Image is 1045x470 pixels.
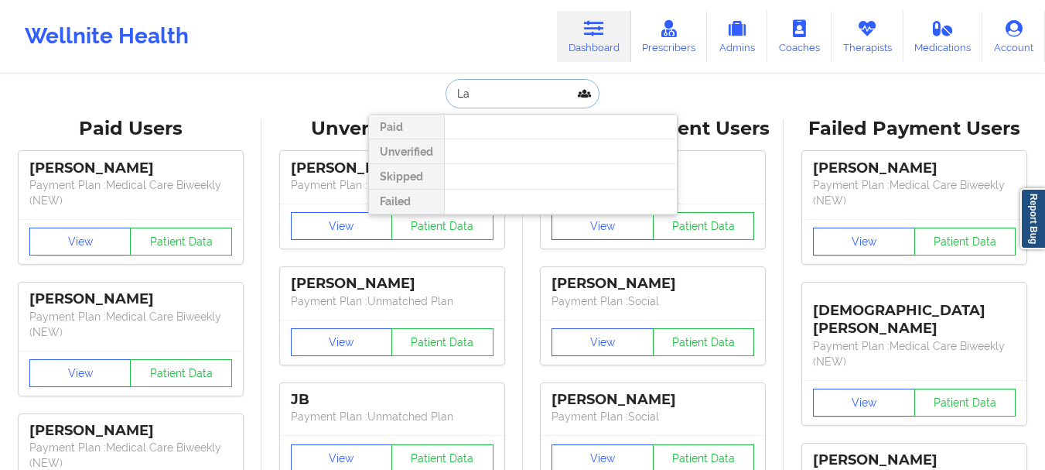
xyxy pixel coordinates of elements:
button: Patient Data [914,389,1016,417]
a: Medications [903,11,983,62]
a: Account [982,11,1045,62]
div: JB [291,391,493,409]
button: View [552,328,654,356]
button: Patient Data [914,228,1016,256]
a: Dashboard [557,11,631,62]
p: Payment Plan : Medical Care Biweekly (NEW) [29,177,232,208]
div: [PERSON_NAME] [813,160,1016,177]
div: [PERSON_NAME] [29,290,232,308]
button: View [29,359,131,387]
p: Payment Plan : Medical Care Biweekly (NEW) [813,177,1016,208]
div: [PERSON_NAME] [552,275,754,293]
p: Payment Plan : Unmatched Plan [291,293,493,309]
div: Failed Payment Users [794,117,1034,141]
div: [PERSON_NAME] [291,160,493,177]
div: [PERSON_NAME] [552,391,754,409]
div: Skipped [369,164,444,189]
button: Patient Data [391,212,493,240]
button: Patient Data [653,328,755,356]
p: Payment Plan : Social [552,293,754,309]
div: Unverified [369,139,444,164]
div: Failed [369,190,444,214]
div: [PERSON_NAME] [29,160,232,177]
a: Coaches [767,11,832,62]
button: View [813,389,915,417]
p: Payment Plan : Unmatched Plan [291,177,493,193]
div: [PERSON_NAME] [291,275,493,293]
button: View [552,212,654,240]
a: Therapists [832,11,903,62]
a: Prescribers [631,11,708,62]
div: [PERSON_NAME] [29,422,232,440]
a: Admins [707,11,767,62]
p: Payment Plan : Unmatched Plan [291,409,493,424]
p: Payment Plan : Medical Care Biweekly (NEW) [813,338,1016,369]
button: View [291,212,393,240]
button: Patient Data [653,212,755,240]
div: Unverified Users [272,117,512,141]
a: Report Bug [1020,188,1045,249]
button: View [813,228,915,256]
div: [DEMOGRAPHIC_DATA][PERSON_NAME] [813,290,1016,338]
button: Patient Data [130,228,232,256]
p: Payment Plan : Medical Care Biweekly (NEW) [29,309,232,340]
button: View [29,228,131,256]
div: Paid [369,115,444,139]
p: Payment Plan : Social [552,409,754,424]
button: Patient Data [130,359,232,387]
button: Patient Data [391,328,493,356]
div: Paid Users [11,117,251,141]
button: View [291,328,393,356]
